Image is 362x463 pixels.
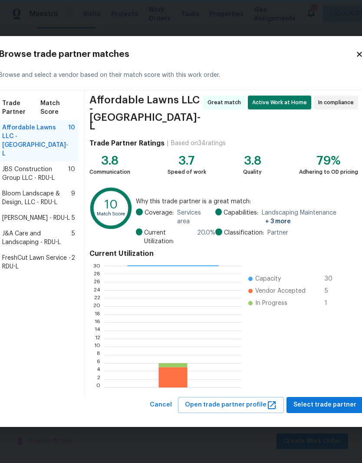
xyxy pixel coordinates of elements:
text: Match Score [97,212,125,216]
div: Based on 34 ratings [171,139,226,148]
span: Landscaping Maintenance [262,208,358,226]
text: 14 [95,328,100,333]
div: 3.7 [168,156,206,165]
span: J&A Care and Landscaping - RDU-L [2,229,72,247]
span: Current Utilization: [144,228,194,246]
span: 10 [68,123,75,158]
text: 10 [105,198,118,211]
span: Affordable Lawns LLC - [GEOGRAPHIC_DATA]-L [89,96,201,130]
span: Affordable Lawns LLC - [GEOGRAPHIC_DATA]-L [2,123,68,158]
span: Active Work at Home [252,98,310,107]
text: 4 [97,369,100,374]
span: Open trade partner profile [185,400,277,410]
div: Adhering to OD pricing [299,168,358,176]
span: JBS Construction Group LLC - RDU-L [2,165,68,182]
span: + 3 more [265,218,291,225]
span: Coverage: [145,208,174,226]
div: | [165,139,171,148]
text: 8 [97,352,100,357]
div: Quality [243,168,262,176]
span: Match Score [40,99,75,116]
span: 20.0 % [197,228,215,246]
text: 16 [95,320,100,325]
span: Great match [207,98,244,107]
text: 20 [93,304,100,309]
span: Select trade partner [293,400,356,410]
span: 9 [71,189,75,207]
span: 30 [325,274,339,283]
span: 5 [72,229,75,247]
text: 24 [94,288,100,293]
span: Why this trade partner is a great match: [136,197,358,206]
span: Vendor Accepted [255,287,306,295]
text: 26 [94,279,100,284]
span: Cancel [150,400,172,410]
button: Open trade partner profile [178,397,284,413]
span: 5 [325,287,339,295]
span: Capacity [255,274,281,283]
span: 5 [72,214,75,222]
div: Communication [89,168,130,176]
span: [PERSON_NAME] - RDU-L [2,214,70,222]
text: 2 [97,377,100,382]
text: 28 [94,271,100,277]
span: 10 [68,165,75,182]
text: 6 [97,360,100,366]
span: Capabilities: [224,208,258,226]
span: FreshCut Lawn Service - RDU-L [2,254,71,271]
text: 30 [93,263,100,268]
div: 79% [299,156,358,165]
button: Cancel [146,397,175,413]
span: In Progress [255,299,287,308]
span: Bloom Landscape & Design, LLC - RDU-L [2,189,71,207]
span: 2 [71,254,75,271]
text: 12 [95,336,100,341]
span: 1 [325,299,339,308]
span: Trade Partner [2,99,40,116]
h4: Current Utilization [89,249,358,258]
span: In compliance [318,98,357,107]
span: Classification: [224,228,264,237]
text: 10 [94,344,100,350]
text: 22 [94,296,100,301]
span: Services area [177,208,215,226]
h4: Trade Partner Ratings [89,139,165,148]
div: 3.8 [89,156,130,165]
text: 0 [96,385,100,390]
text: 18 [95,312,100,317]
div: Speed of work [168,168,206,176]
span: Partner [267,228,288,237]
div: 3.8 [243,156,262,165]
